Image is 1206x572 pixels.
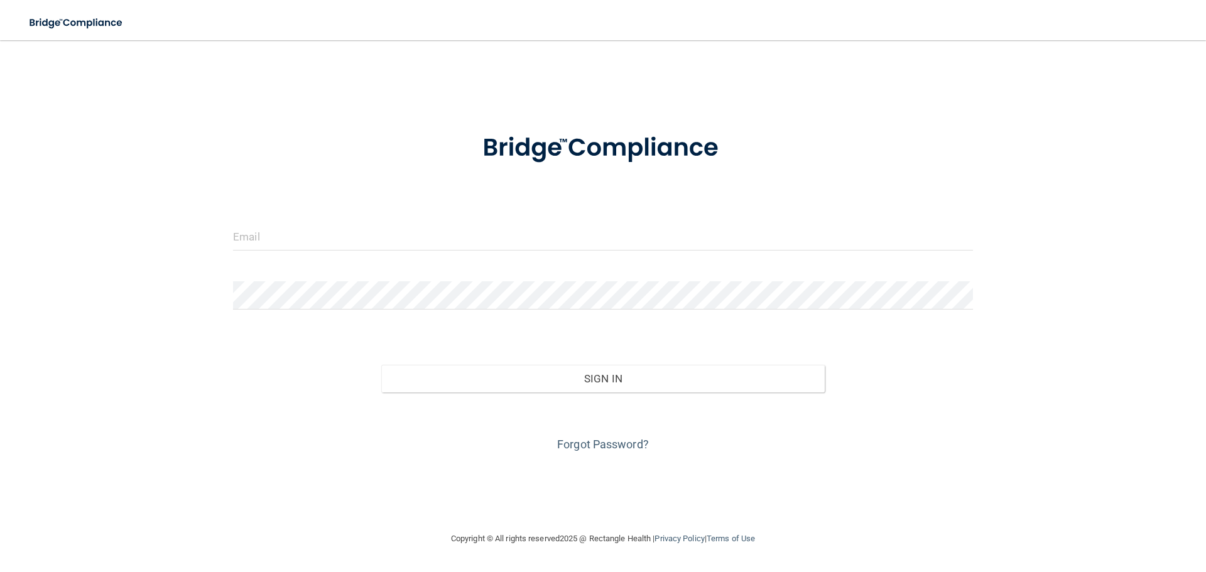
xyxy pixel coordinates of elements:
[655,534,704,543] a: Privacy Policy
[457,116,749,181] img: bridge_compliance_login_screen.278c3ca4.svg
[381,365,825,392] button: Sign In
[557,438,649,451] a: Forgot Password?
[707,534,755,543] a: Terms of Use
[374,519,832,559] div: Copyright © All rights reserved 2025 @ Rectangle Health | |
[19,10,134,36] img: bridge_compliance_login_screen.278c3ca4.svg
[233,222,973,251] input: Email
